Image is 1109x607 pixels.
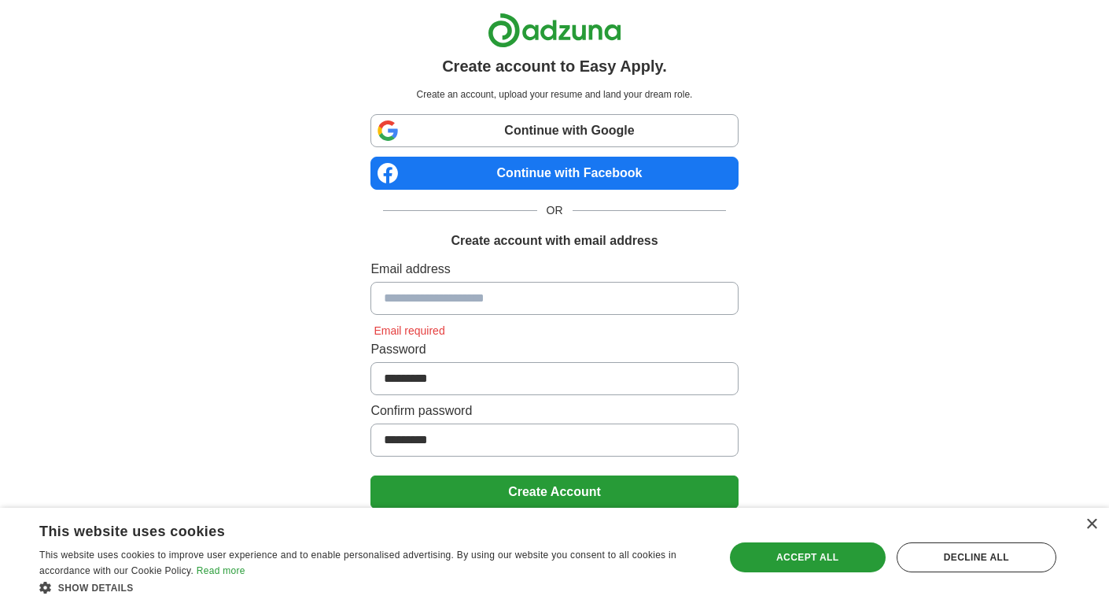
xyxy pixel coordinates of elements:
[488,13,621,48] img: Adzuna logo
[370,114,738,147] a: Continue with Google
[1085,519,1097,531] div: Close
[537,202,573,219] span: OR
[451,231,658,250] h1: Create account with email address
[730,542,886,572] div: Accept all
[370,402,738,420] label: Confirm password
[370,324,448,337] span: Email required
[197,565,245,576] a: Read more, opens a new window
[442,54,667,78] h1: Create account to Easy Apply.
[370,340,738,359] label: Password
[58,583,134,594] span: Show details
[370,476,738,509] button: Create Account
[39,550,676,576] span: This website uses cookies to improve user experience and to enable personalised advertising. By u...
[370,157,738,190] a: Continue with Facebook
[39,517,665,541] div: This website uses cookies
[374,87,735,102] p: Create an account, upload your resume and land your dream role.
[39,579,704,595] div: Show details
[370,260,738,279] label: Email address
[897,542,1056,572] div: Decline all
